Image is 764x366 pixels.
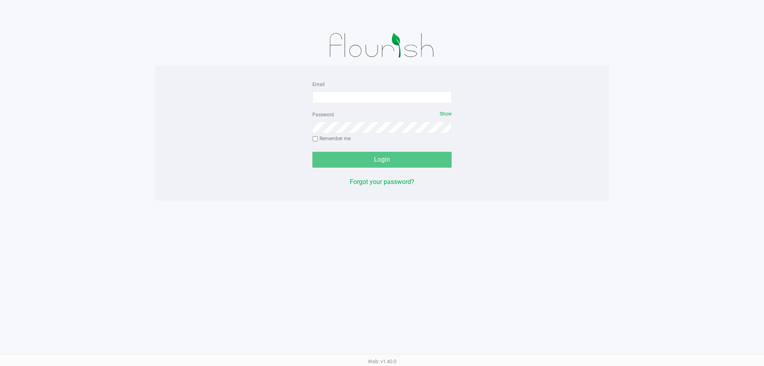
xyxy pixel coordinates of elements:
label: Email [312,81,325,88]
button: Forgot your password? [350,177,414,187]
span: Show [440,111,452,117]
input: Remember me [312,136,318,142]
label: Remember me [312,135,351,142]
span: Web: v1.40.0 [368,358,396,364]
label: Password [312,111,334,118]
